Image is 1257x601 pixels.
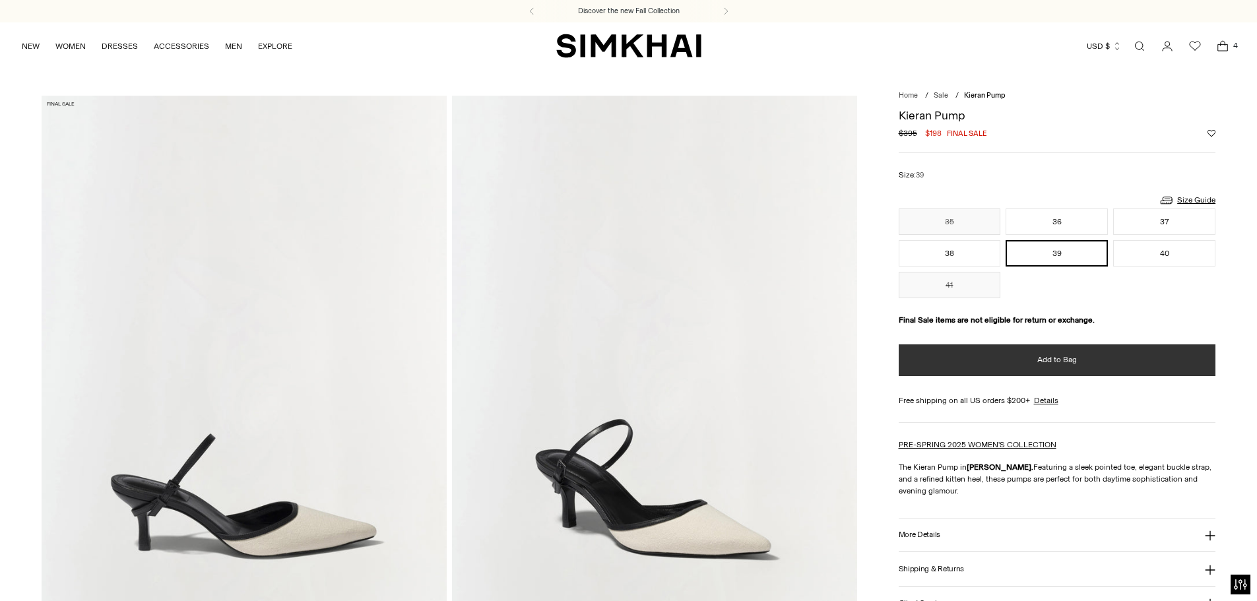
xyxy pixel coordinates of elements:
strong: Final Sale items are not eligible for return or exchange. [899,315,1095,325]
div: Free shipping on all US orders $200+ [899,395,1216,406]
h3: More Details [899,530,940,539]
button: USD $ [1087,32,1122,61]
span: Kieran Pump [964,91,1006,100]
span: 4 [1229,40,1241,51]
button: 35 [899,208,1001,235]
div: / [925,90,928,102]
button: Add to Wishlist [1208,129,1215,137]
button: 40 [1113,240,1215,267]
a: Wishlist [1182,33,1208,59]
label: Size: [899,169,924,181]
button: 39 [1006,240,1108,267]
div: / [955,90,959,102]
span: $198 [925,127,942,139]
a: SIMKHAI [556,33,701,59]
a: Open search modal [1126,33,1153,59]
span: 39 [916,171,924,179]
a: Go to the account page [1154,33,1180,59]
h3: Shipping & Returns [899,565,965,573]
button: 36 [1006,208,1108,235]
button: 37 [1113,208,1215,235]
a: Open cart modal [1209,33,1236,59]
strong: [PERSON_NAME]. [967,462,1033,472]
button: Shipping & Returns [899,552,1216,586]
a: Details [1034,395,1058,406]
s: $395 [899,127,917,139]
nav: breadcrumbs [899,90,1216,102]
button: More Details [899,519,1216,552]
button: Add to Bag [899,344,1216,376]
a: Discover the new Fall Collection [578,6,680,16]
a: MEN [225,32,242,61]
p: The Kieran Pump in Featuring a sleek pointed toe, elegant buckle strap, and a refined kitten heel... [899,461,1216,497]
button: 41 [899,272,1001,298]
a: DRESSES [102,32,138,61]
a: WOMEN [55,32,86,61]
a: EXPLORE [258,32,292,61]
a: Home [899,91,918,100]
a: PRE-SPRING 2025 WOMEN'S COLLECTION [899,440,1056,449]
h1: Kieran Pump [899,110,1216,121]
button: 38 [899,240,1001,267]
a: Size Guide [1159,192,1215,208]
a: ACCESSORIES [154,32,209,61]
iframe: Sign Up via Text for Offers [11,551,133,590]
a: Sale [934,91,948,100]
span: Add to Bag [1037,354,1077,365]
a: NEW [22,32,40,61]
